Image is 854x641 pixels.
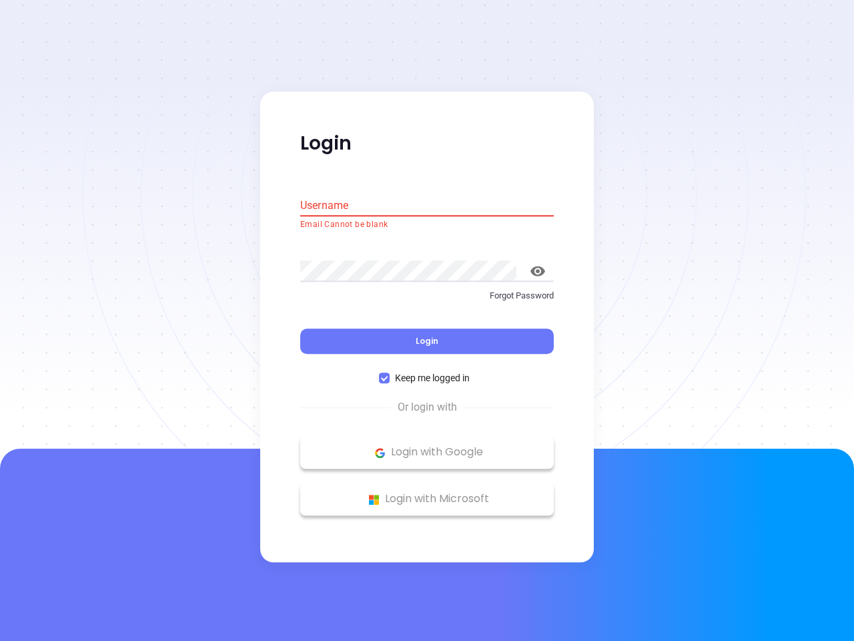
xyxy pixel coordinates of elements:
span: Keep me logged in [390,371,475,386]
p: Login with Microsoft [307,489,547,509]
p: Login with Google [307,443,547,463]
button: toggle password visibility [522,255,554,287]
img: Google Logo [372,445,388,461]
span: Login [416,336,438,347]
a: Forgot Password [300,289,554,313]
p: Email Cannot be blank [300,218,554,232]
p: Login [300,132,554,156]
button: Microsoft Logo Login with Microsoft [300,483,554,516]
button: Login [300,329,554,355]
p: Forgot Password [300,289,554,302]
button: Google Logo Login with Google [300,436,554,469]
span: Or login with [391,400,464,416]
img: Microsoft Logo [366,491,382,508]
